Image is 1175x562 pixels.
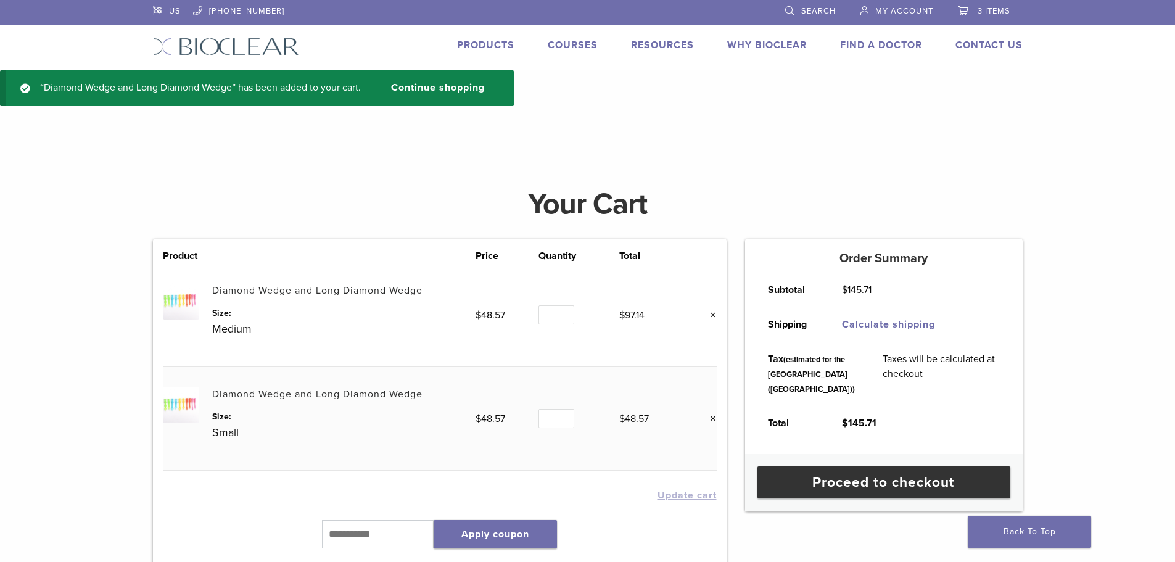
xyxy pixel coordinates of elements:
h1: Your Cart [144,189,1032,219]
a: Resources [631,39,694,51]
bdi: 48.57 [619,413,649,425]
p: Medium [212,320,476,338]
a: Calculate shipping [842,318,935,331]
button: Apply coupon [434,520,557,548]
span: My Account [875,6,933,16]
bdi: 145.71 [842,417,876,429]
a: Diamond Wedge and Long Diamond Wedge [212,284,423,297]
span: $ [476,413,481,425]
th: Subtotal [754,273,828,307]
span: $ [619,413,625,425]
bdi: 97.14 [619,309,645,321]
th: Total [619,249,683,263]
a: Contact Us [955,39,1023,51]
a: Find A Doctor [840,39,922,51]
bdi: 48.57 [476,413,505,425]
a: Diamond Wedge and Long Diamond Wedge [212,388,423,400]
a: Continue shopping [371,80,494,96]
img: Diamond Wedge and Long Diamond Wedge [163,283,199,320]
small: (estimated for the [GEOGRAPHIC_DATA] ([GEOGRAPHIC_DATA])) [768,355,855,394]
a: Products [457,39,514,51]
a: Remove this item [701,307,717,323]
img: Bioclear [153,38,299,56]
button: Update cart [658,490,717,500]
bdi: 48.57 [476,309,505,321]
span: Search [801,6,836,16]
a: Proceed to checkout [757,466,1010,498]
th: Shipping [754,307,828,342]
th: Price [476,249,539,263]
h5: Order Summary [745,251,1023,266]
a: Back To Top [968,516,1091,548]
dt: Size: [212,410,476,423]
bdi: 145.71 [842,284,872,296]
a: Remove this item [701,411,717,427]
span: $ [619,309,625,321]
th: Quantity [538,249,619,263]
th: Total [754,406,828,440]
a: Why Bioclear [727,39,807,51]
a: Courses [548,39,598,51]
p: Small [212,423,476,442]
span: $ [842,284,847,296]
th: Product [163,249,212,263]
span: $ [476,309,481,321]
span: 3 items [978,6,1010,16]
td: Taxes will be calculated at checkout [869,342,1013,406]
dt: Size: [212,307,476,320]
th: Tax [754,342,869,406]
span: $ [842,417,848,429]
img: Diamond Wedge and Long Diamond Wedge [163,387,199,423]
